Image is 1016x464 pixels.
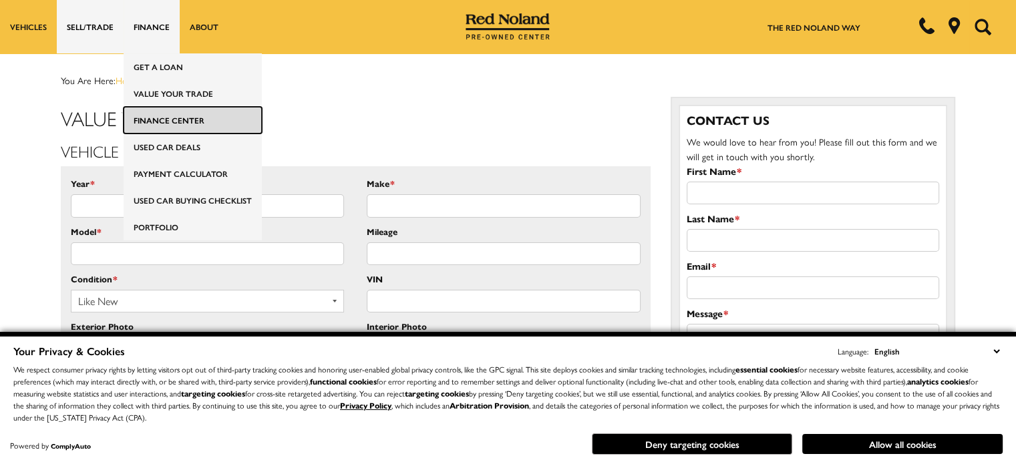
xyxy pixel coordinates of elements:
label: VIN [367,272,383,286]
a: Privacy Policy [340,399,391,411]
a: Home [116,73,140,87]
select: Language Select [871,344,1003,359]
label: Condition [71,272,118,286]
strong: targeting cookies [181,387,245,399]
h2: Vehicle Information [61,142,651,160]
strong: Arbitration Provision [450,399,529,411]
span: You Are Here: [61,73,219,87]
button: Deny targeting cookies [592,433,792,455]
label: Email [687,258,716,273]
strong: targeting cookies [405,387,469,399]
a: Finance Center [124,107,262,134]
a: Red Noland Pre-Owned [466,18,550,31]
div: Language: [838,347,868,355]
a: Value Your Trade [124,80,262,107]
label: Year [71,176,95,191]
strong: essential cookies [735,363,798,375]
span: We would love to hear from you! Please fill out this form and we will get in touch with you shortly. [687,135,937,163]
a: Get A Loan [124,53,262,80]
strong: functional cookies [310,375,377,387]
label: Interior Photo [367,319,427,334]
a: The Red Noland Way [768,21,860,33]
h1: Value Your Trade [61,107,651,129]
label: Mileage [367,224,397,239]
div: Powered by [10,441,91,450]
label: Model [71,224,102,239]
span: Your Privacy & Cookies [13,343,125,359]
span: > [116,73,219,87]
h3: Contact Us [687,113,939,128]
label: Message [687,306,728,320]
strong: analytics cookies [907,375,969,387]
img: Red Noland Pre-Owned [466,13,550,40]
label: Last Name [687,211,739,226]
label: Exterior Photo [71,319,134,334]
a: Used Car Buying Checklist [124,187,262,214]
button: Open the search field [969,1,996,53]
div: Breadcrumbs [61,73,955,87]
a: Payment Calculator [124,160,262,187]
label: Make [367,176,395,191]
p: We respect consumer privacy rights by letting visitors opt out of third-party tracking cookies an... [13,363,1003,423]
a: ComplyAuto [51,441,91,451]
button: Allow all cookies [802,434,1003,454]
a: Portfolio [124,214,262,240]
label: First Name [687,164,741,178]
a: Used Car Deals [124,134,262,160]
